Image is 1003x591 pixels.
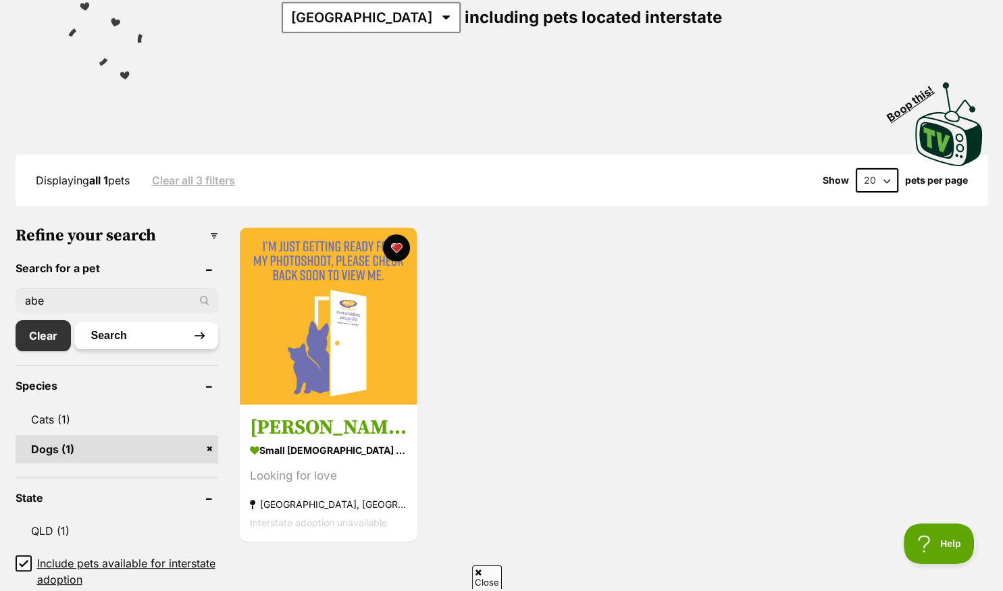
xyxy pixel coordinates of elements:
span: Close [472,565,502,589]
a: Clear all 3 filters [152,174,235,186]
strong: all 1 [89,174,108,187]
strong: small [DEMOGRAPHIC_DATA] Dog [250,440,407,460]
img: Abe - Pomeranian Dog [240,228,417,405]
label: pets per page [905,175,968,186]
button: Search [74,322,218,349]
a: [PERSON_NAME] small [DEMOGRAPHIC_DATA] Dog Looking for love [GEOGRAPHIC_DATA], [GEOGRAPHIC_DATA] ... [240,405,417,542]
header: State [16,492,218,504]
iframe: Help Scout Beacon - Open [904,523,976,564]
span: Displaying pets [36,174,130,187]
header: Species [16,380,218,392]
button: favourite [383,234,410,261]
span: Interstate adoption unavailable [250,517,387,528]
div: Looking for love [250,467,407,485]
span: Show [823,175,849,186]
header: Search for a pet [16,262,218,274]
input: Toby [16,288,218,313]
img: PetRescue TV logo [915,82,983,166]
a: Clear [16,320,71,351]
span: including pets located interstate [465,7,722,27]
h3: [PERSON_NAME] [250,415,407,440]
a: Include pets available for interstate adoption [16,555,218,588]
a: Dogs (1) [16,435,218,463]
span: Include pets available for interstate adoption [37,555,218,588]
a: QLD (1) [16,517,218,545]
a: Boop this! [915,70,983,169]
strong: [GEOGRAPHIC_DATA], [GEOGRAPHIC_DATA] [250,495,407,513]
span: Boop this! [885,75,947,124]
h3: Refine your search [16,226,218,245]
a: Cats (1) [16,405,218,434]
